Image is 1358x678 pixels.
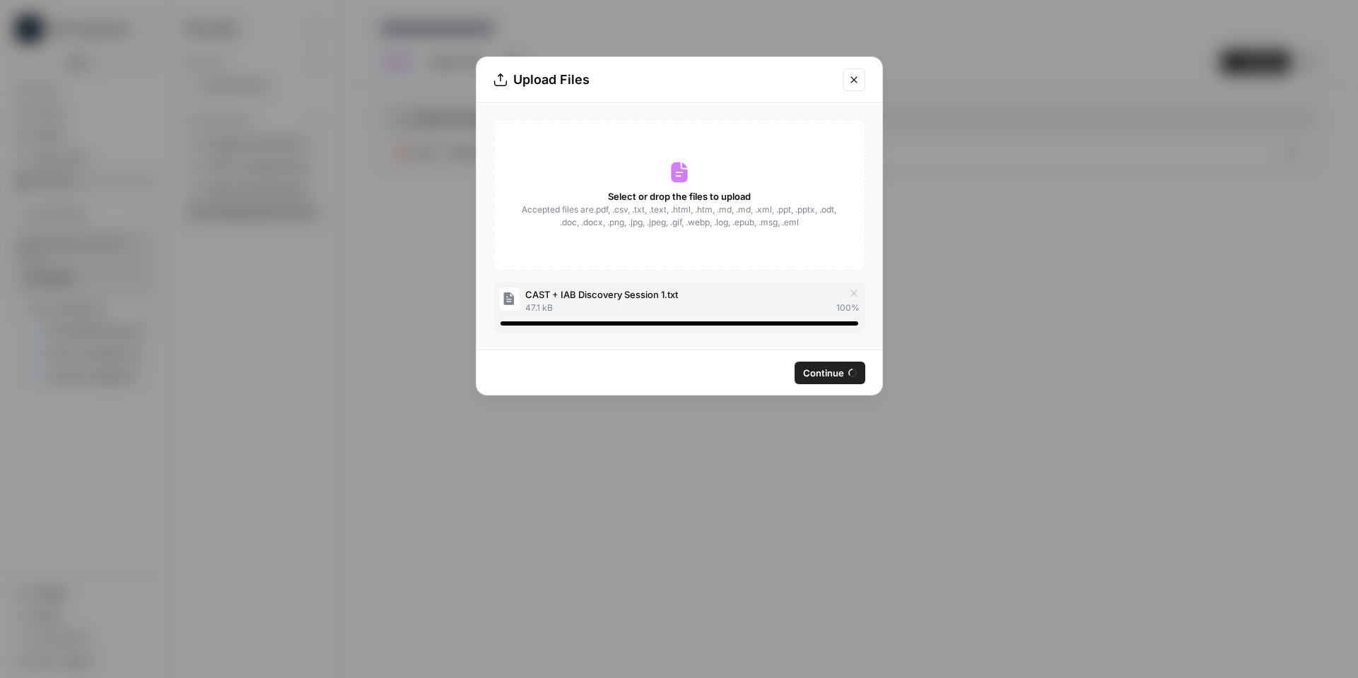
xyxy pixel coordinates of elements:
div: Upload Files [493,70,834,90]
span: 100 % [836,302,860,314]
button: Close modal [843,69,865,91]
span: 47.1 kB [525,302,553,314]
button: Continue [795,362,865,384]
span: Accepted files are .pdf, .csv, .txt, .text, .html, .htm, .md, .md, .xml, .ppt, .pptx, .odt, .doc,... [521,203,838,229]
span: CAST + IAB Discovery Session 1.txt [525,287,678,302]
span: Select or drop the files to upload [608,189,751,203]
span: Continue [803,366,844,380]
